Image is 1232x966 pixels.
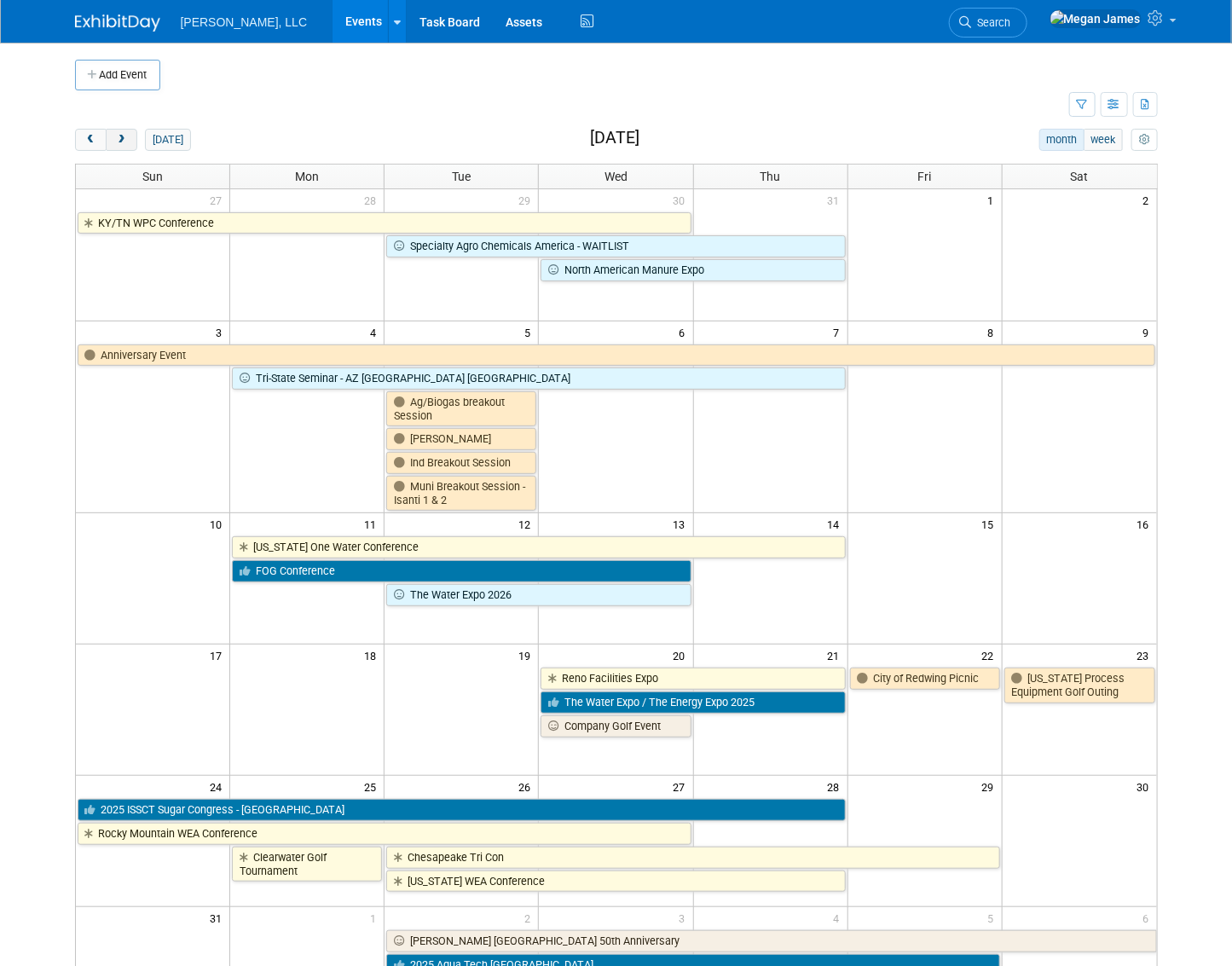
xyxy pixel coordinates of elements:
a: Anniversary Event [78,344,1155,367]
button: month [1039,129,1085,151]
button: myCustomButton [1131,129,1157,151]
span: 4 [368,321,384,343]
a: Specialty Agro Chemicals America - WAITLIST [386,235,845,257]
span: 28 [362,189,384,211]
span: 16 [1136,513,1157,535]
span: Thu [761,170,781,183]
button: prev [75,129,107,151]
span: Sun [142,170,163,183]
span: 29 [517,189,538,211]
a: [US_STATE] One Water Conference [232,536,846,558]
span: 9 [1142,321,1157,343]
a: City of Redwing Picnic [850,668,1000,690]
a: Company Golf Event [541,715,691,738]
span: 27 [208,189,229,211]
span: 1 [368,907,384,928]
span: 17 [208,645,229,666]
span: 2 [1142,189,1157,211]
a: Rocky Mountain WEA Conference [78,823,691,845]
a: Clearwater Golf Tournament [232,847,382,882]
span: 11 [362,513,384,535]
a: The Water Expo 2026 [386,584,691,606]
span: 27 [672,776,693,797]
span: 3 [678,907,693,928]
span: 21 [826,645,847,666]
span: 24 [208,776,229,797]
span: 28 [826,776,847,797]
a: [PERSON_NAME] [386,428,536,450]
span: Search [972,16,1011,29]
span: Mon [295,170,319,183]
span: 23 [1136,645,1157,666]
span: 2 [523,907,538,928]
span: 25 [362,776,384,797]
a: Search [949,8,1027,38]
span: 13 [672,513,693,535]
span: 29 [980,776,1002,797]
a: 2025 ISSCT Sugar Congress - [GEOGRAPHIC_DATA] [78,799,846,821]
a: [US_STATE] Process Equipment Golf Outing [1004,668,1155,703]
a: KY/TN WPC Conference [78,212,691,234]
a: Ag/Biogas breakout Session [386,391,536,426]
span: Sat [1071,170,1089,183]
a: North American Manure Expo [541,259,845,281]
a: Ind Breakout Session [386,452,536,474]
button: week [1084,129,1123,151]
span: 18 [362,645,384,666]
img: ExhibitDay [75,14,160,32]
span: 8 [986,321,1002,343]
button: next [106,129,137,151]
a: [US_STATE] WEA Conference [386,871,845,893]
img: Megan James [1050,9,1142,28]
button: [DATE] [145,129,190,151]
a: FOG Conference [232,560,691,582]
span: 6 [678,321,693,343]
span: 19 [517,645,538,666]
span: 3 [214,321,229,343]
span: 22 [980,645,1002,666]
span: 20 [672,645,693,666]
a: The Water Expo / The Energy Expo 2025 [541,691,845,714]
span: Tue [452,170,471,183]
span: Fri [918,170,932,183]
span: 6 [1142,907,1157,928]
span: 10 [208,513,229,535]
a: [PERSON_NAME] [GEOGRAPHIC_DATA] 50th Anniversary [386,930,1156,952]
span: 7 [832,321,847,343]
span: 12 [517,513,538,535]
span: 14 [826,513,847,535]
a: Muni Breakout Session - Isanti 1 & 2 [386,476,536,511]
span: 30 [1136,776,1157,797]
span: [PERSON_NAME], LLC [181,15,308,29]
span: 31 [208,907,229,928]
button: Add Event [75,60,160,90]
span: 31 [826,189,847,211]
span: 26 [517,776,538,797]
span: 5 [986,907,1002,928]
span: 5 [523,321,538,343]
span: 15 [980,513,1002,535]
h2: [DATE] [590,129,639,148]
span: 4 [832,907,847,928]
i: Personalize Calendar [1139,135,1150,146]
span: 1 [986,189,1002,211]
a: Tri-State Seminar - AZ [GEOGRAPHIC_DATA] [GEOGRAPHIC_DATA] [232,367,846,390]
a: Chesapeake Tri Con [386,847,1000,869]
span: 30 [672,189,693,211]
span: Wed [604,170,628,183]
a: Reno Facilities Expo [541,668,845,690]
